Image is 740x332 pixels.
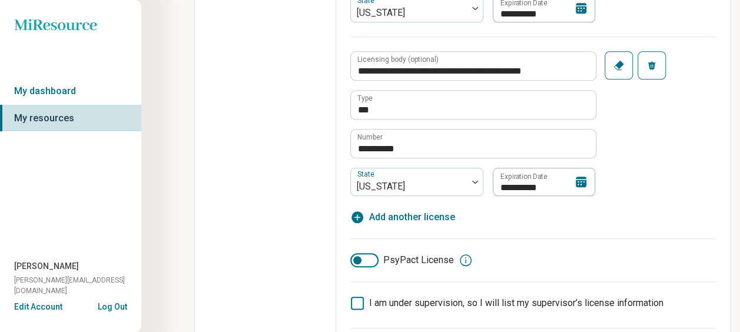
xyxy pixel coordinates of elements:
label: PsyPact License [350,253,454,267]
span: [PERSON_NAME] [14,260,79,273]
label: Type [357,95,373,102]
label: State [357,170,377,178]
label: Licensing body (optional) [357,56,439,63]
span: I am under supervision, so I will list my supervisor’s license information [369,297,663,308]
button: Log Out [98,301,127,310]
label: Number [357,134,383,141]
button: Edit Account [14,301,62,313]
input: credential.licenses.2.name [351,91,596,119]
button: Add another license [350,210,455,224]
span: Add another license [369,210,455,224]
span: [PERSON_NAME][EMAIL_ADDRESS][DOMAIN_NAME] [14,275,141,296]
